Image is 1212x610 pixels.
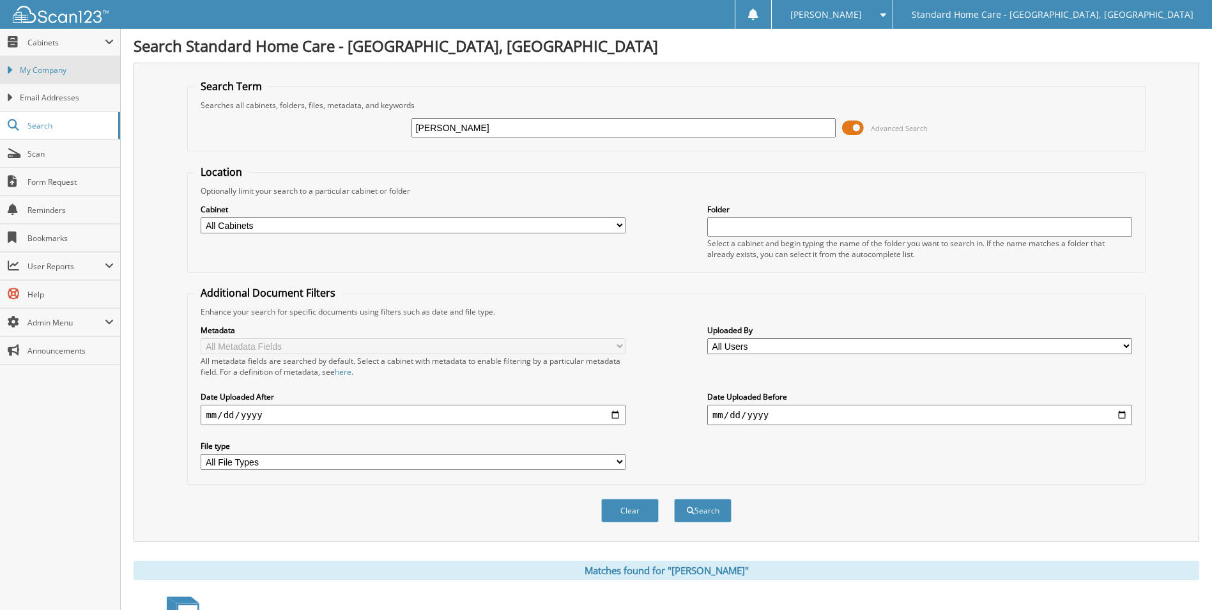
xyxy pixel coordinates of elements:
[134,35,1199,56] h1: Search Standard Home Care - [GEOGRAPHIC_DATA], [GEOGRAPHIC_DATA]
[912,11,1193,19] span: Standard Home Care - [GEOGRAPHIC_DATA], [GEOGRAPHIC_DATA]
[27,148,114,159] span: Scan
[27,261,105,272] span: User Reports
[707,325,1132,336] label: Uploaded By
[707,391,1132,402] label: Date Uploaded Before
[27,345,114,356] span: Announcements
[201,204,625,215] label: Cabinet
[194,286,342,300] legend: Additional Document Filters
[790,11,862,19] span: [PERSON_NAME]
[1148,549,1212,610] iframe: Chat Widget
[27,289,114,300] span: Help
[201,391,625,402] label: Date Uploaded After
[134,561,1199,580] div: Matches found for "[PERSON_NAME]"
[871,123,928,133] span: Advanced Search
[201,356,625,377] div: All metadata fields are searched by default. Select a cabinet with metadata to enable filtering b...
[27,233,114,244] span: Bookmarks
[335,366,351,377] a: here
[201,405,625,425] input: start
[27,317,105,328] span: Admin Menu
[27,120,112,131] span: Search
[27,205,114,215] span: Reminders
[27,37,105,48] span: Cabinets
[707,405,1132,425] input: end
[20,65,114,76] span: My Company
[194,165,249,179] legend: Location
[13,6,109,23] img: scan123-logo-white.svg
[20,92,114,104] span: Email Addresses
[707,204,1132,215] label: Folder
[601,499,659,522] button: Clear
[201,441,625,451] label: File type
[674,499,732,522] button: Search
[194,306,1138,317] div: Enhance your search for specific documents using filters such as date and file type.
[201,325,625,336] label: Metadata
[27,176,114,187] span: Form Request
[707,238,1132,260] div: Select a cabinet and begin typing the name of the folder you want to search in. If the name match...
[194,79,268,93] legend: Search Term
[194,185,1138,196] div: Optionally limit your search to a particular cabinet or folder
[194,100,1138,111] div: Searches all cabinets, folders, files, metadata, and keywords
